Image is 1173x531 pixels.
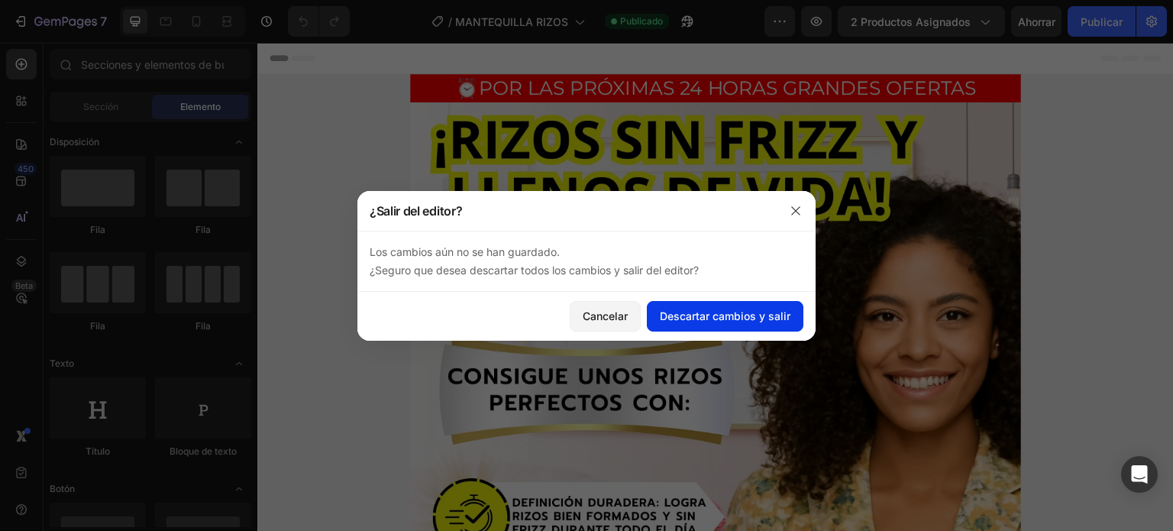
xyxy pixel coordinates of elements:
font: Descartar cambios y salir [660,309,790,322]
font: ¿Salir del editor? [370,203,462,219]
font: Cancelar [583,309,628,322]
h2: ⏰POR LAS PRÓXIMAS 24 HORAS GRANDES OFERTAS [153,31,764,60]
font: ¿Seguro que desea descartar todos los cambios y salir del editor? [370,264,699,277]
div: Abrir Intercom Messenger [1121,456,1158,493]
button: Cancelar [570,301,641,332]
font: Los cambios aún no se han guardado. [370,245,560,258]
button: Descartar cambios y salir [647,301,803,332]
